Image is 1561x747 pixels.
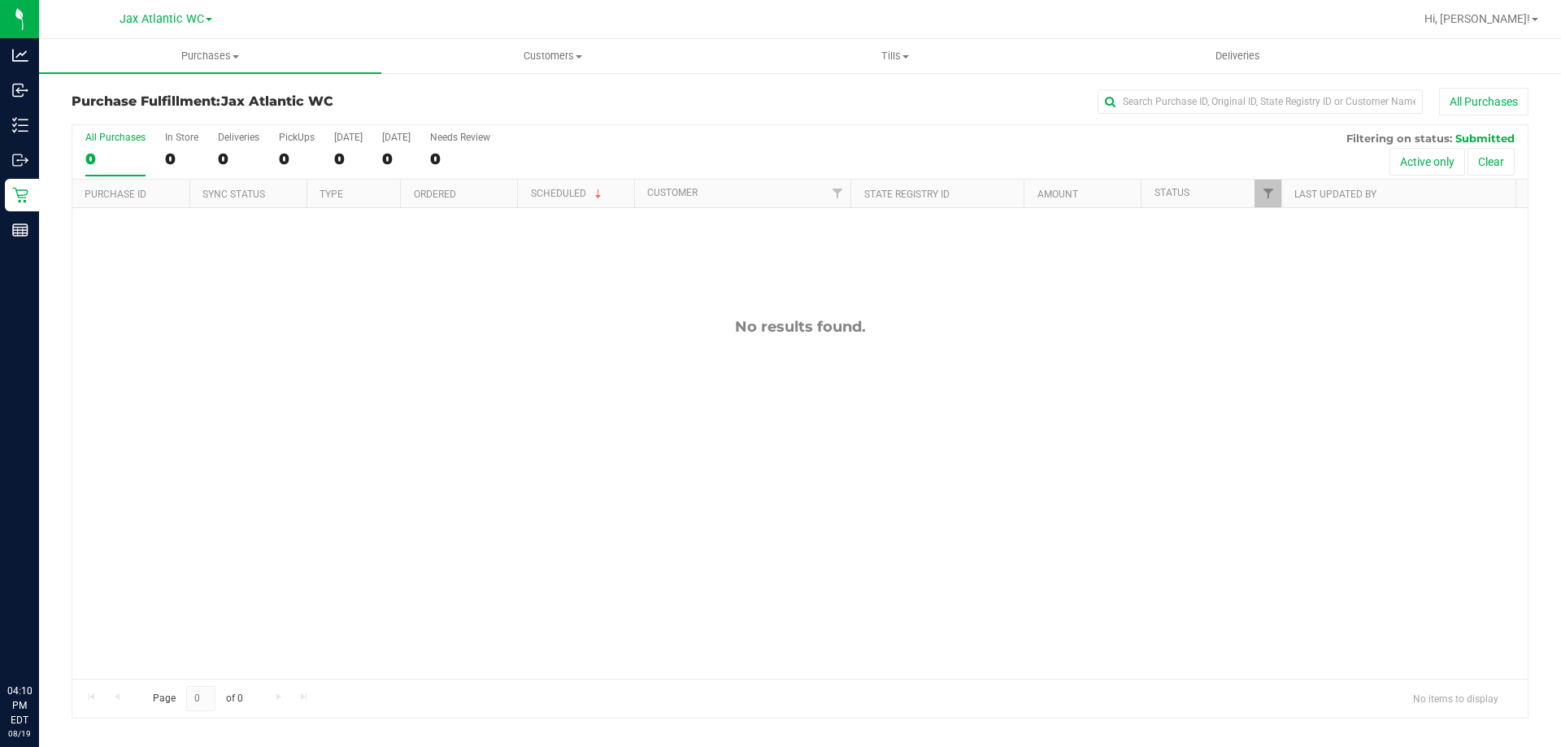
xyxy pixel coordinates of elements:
iframe: Resource center [16,617,65,666]
button: Active only [1389,148,1465,176]
h3: Purchase Fulfillment: [72,94,557,109]
input: Search Purchase ID, Original ID, State Registry ID or Customer Name... [1098,89,1423,114]
a: Filter [824,180,850,207]
a: Customer [647,187,698,198]
div: In Store [165,132,198,143]
a: Type [320,189,343,200]
p: 08/19 [7,727,32,740]
inline-svg: Inventory [12,117,28,133]
a: Scheduled [531,188,605,199]
span: Customers [382,49,723,63]
div: 0 [382,150,411,168]
a: Purchase ID [85,189,146,200]
a: Amount [1037,189,1078,200]
div: All Purchases [85,132,146,143]
div: 0 [430,150,490,168]
button: Clear [1468,148,1515,176]
a: Deliveries [1067,39,1409,73]
div: [DATE] [382,132,411,143]
div: No results found. [72,318,1528,336]
span: Submitted [1455,132,1515,145]
div: Needs Review [430,132,490,143]
inline-svg: Analytics [12,47,28,63]
inline-svg: Inbound [12,82,28,98]
div: 0 [279,150,315,168]
div: Deliveries [218,132,259,143]
a: Last Updated By [1294,189,1376,200]
span: Purchases [39,49,381,63]
a: Filter [1254,180,1281,207]
span: Hi, [PERSON_NAME]! [1424,12,1530,25]
a: State Registry ID [864,189,950,200]
span: Jax Atlantic WC [221,93,333,109]
span: Page of 0 [139,686,256,711]
a: Tills [724,39,1066,73]
inline-svg: Reports [12,222,28,238]
span: No items to display [1400,686,1511,710]
div: 0 [334,150,363,168]
inline-svg: Outbound [12,152,28,168]
div: [DATE] [334,132,363,143]
span: Filtering on status: [1346,132,1452,145]
a: Status [1154,187,1189,198]
div: 0 [165,150,198,168]
span: Deliveries [1194,49,1282,63]
a: Purchases [39,39,381,73]
inline-svg: Retail [12,187,28,203]
a: Sync Status [202,189,265,200]
span: Jax Atlantic WC [120,12,204,26]
button: All Purchases [1439,88,1528,115]
span: Tills [724,49,1065,63]
a: Ordered [414,189,456,200]
div: 0 [85,150,146,168]
div: PickUps [279,132,315,143]
div: 0 [218,150,259,168]
a: Customers [381,39,724,73]
p: 04:10 PM EDT [7,684,32,727]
